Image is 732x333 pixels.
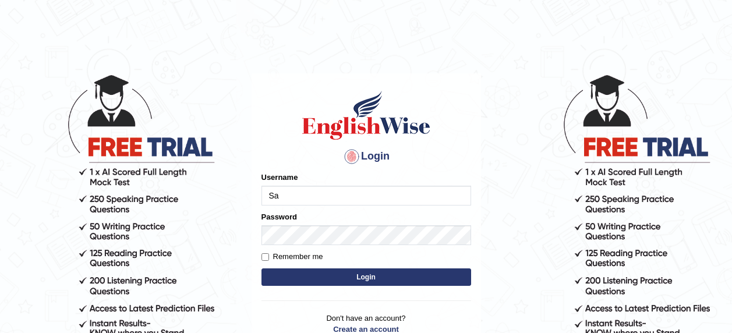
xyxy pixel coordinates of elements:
[261,253,269,261] input: Remember me
[261,147,471,166] h4: Login
[261,172,298,183] label: Username
[261,251,323,263] label: Remember me
[261,268,471,286] button: Login
[261,211,297,222] label: Password
[300,89,433,141] img: Logo of English Wise sign in for intelligent practice with AI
